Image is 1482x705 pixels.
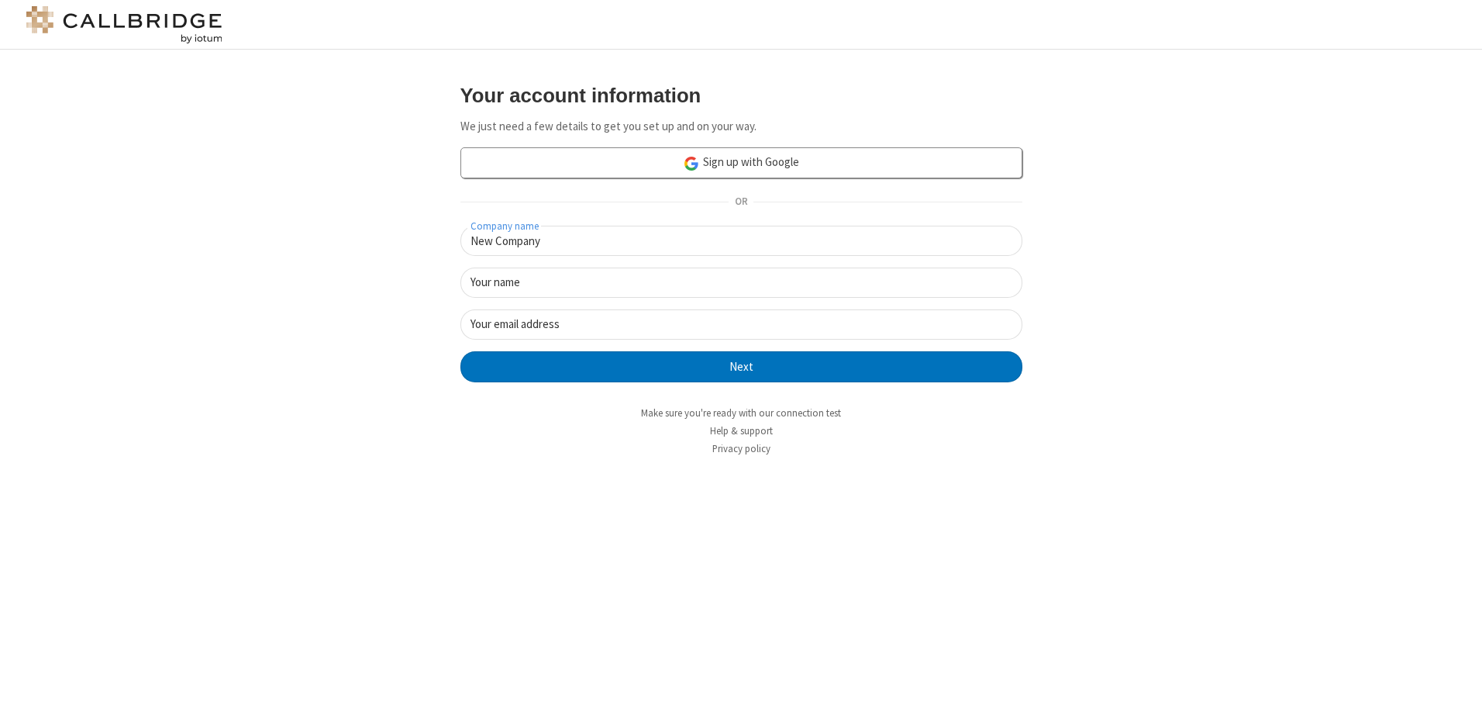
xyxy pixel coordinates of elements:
a: Privacy policy [712,442,770,455]
input: Company name [460,226,1022,256]
h3: Your account information [460,85,1022,106]
img: google-icon.png [683,155,700,172]
a: Sign up with Google [460,147,1022,178]
a: Make sure you're ready with our connection test [641,406,841,420]
button: Next [460,351,1022,382]
input: Your name [460,268,1022,298]
a: Help & support [710,424,773,437]
img: logo@2x.png [23,6,225,43]
span: OR [729,192,753,213]
p: We just need a few details to get you set up and on your way. [460,118,1022,136]
input: Your email address [460,309,1022,340]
